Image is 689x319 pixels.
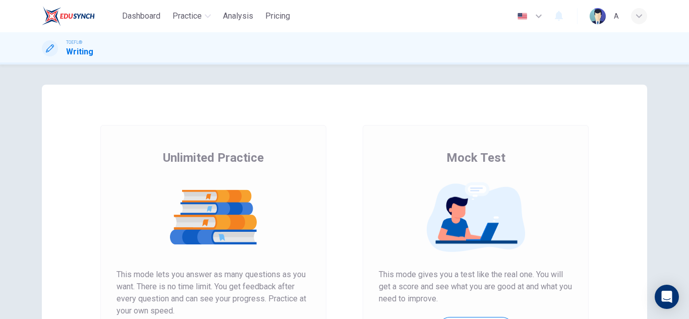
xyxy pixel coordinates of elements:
a: EduSynch logo [42,6,118,26]
img: Profile picture [590,8,606,24]
span: Dashboard [122,10,160,22]
img: en [516,13,529,20]
span: Practice [173,10,202,22]
div: Open Intercom Messenger [655,285,679,309]
span: Pricing [265,10,290,22]
div: A [614,10,619,22]
button: Pricing [261,7,294,25]
span: TOEFL® [66,39,82,46]
h1: Writing [66,46,93,58]
span: This mode lets you answer as many questions as you want. There is no time limit. You get feedback... [117,269,310,317]
button: Analysis [219,7,257,25]
button: Dashboard [118,7,164,25]
img: EduSynch logo [42,6,95,26]
span: This mode gives you a test like the real one. You will get a score and see what you are good at a... [379,269,572,305]
span: Analysis [223,10,253,22]
span: Unlimited Practice [163,150,264,166]
button: Practice [168,7,215,25]
span: Mock Test [446,150,505,166]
